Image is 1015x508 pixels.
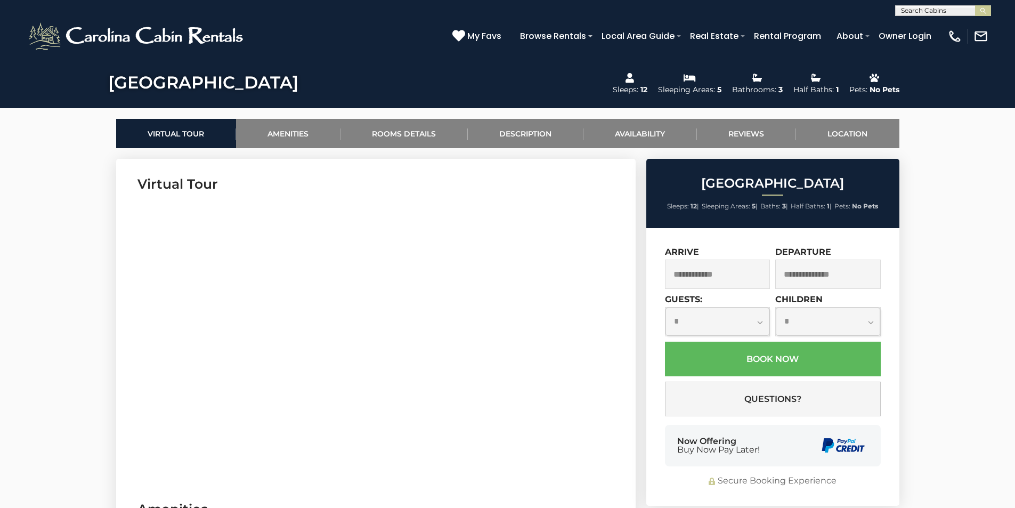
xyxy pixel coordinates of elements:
a: Rental Program [749,27,826,45]
a: Owner Login [873,27,937,45]
button: Questions? [665,382,881,416]
strong: 1 [827,202,830,210]
span: Half Baths: [791,202,825,210]
a: Location [796,119,899,148]
li: | [760,199,788,213]
label: Arrive [665,247,699,257]
strong: No Pets [852,202,878,210]
a: About [831,27,868,45]
h3: Virtual Tour [137,175,614,193]
a: Description [468,119,583,148]
a: My Favs [452,29,504,43]
label: Guests: [665,294,702,304]
a: Local Area Guide [596,27,680,45]
div: Now Offering [677,437,760,454]
span: Baths: [760,202,781,210]
span: My Favs [467,29,501,43]
strong: 3 [782,202,786,210]
h2: [GEOGRAPHIC_DATA] [649,176,897,190]
strong: 5 [752,202,756,210]
li: | [791,199,832,213]
span: Sleeps: [667,202,689,210]
span: Pets: [834,202,850,210]
a: Reviews [697,119,796,148]
span: Buy Now Pay Later! [677,446,760,454]
strong: 12 [691,202,697,210]
a: Rooms Details [340,119,468,148]
div: Secure Booking Experience [665,475,881,487]
img: White-1-2.png [27,20,248,52]
img: mail-regular-white.png [973,29,988,44]
label: Departure [775,247,831,257]
a: Availability [583,119,697,148]
li: | [667,199,699,213]
a: Amenities [236,119,340,148]
a: Real Estate [685,27,744,45]
li: | [702,199,758,213]
img: phone-regular-white.png [947,29,962,44]
button: Book Now [665,342,881,376]
label: Children [775,294,823,304]
a: Browse Rentals [515,27,591,45]
span: Sleeping Areas: [702,202,750,210]
a: Virtual Tour [116,119,236,148]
